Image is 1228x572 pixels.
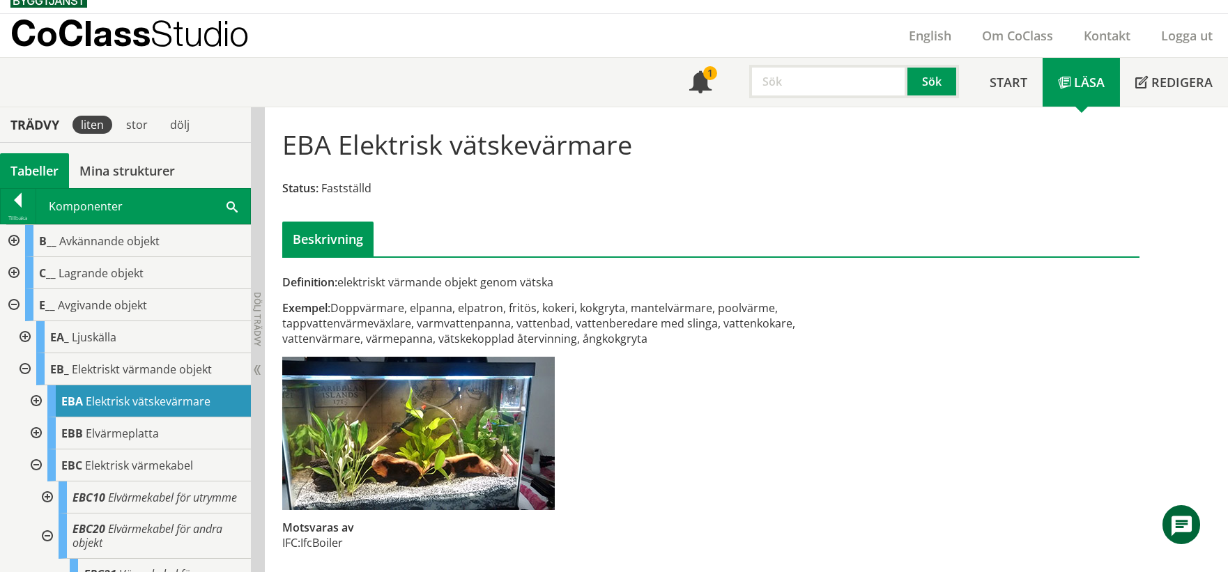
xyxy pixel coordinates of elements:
[69,153,185,188] a: Mina strukturer
[1,212,36,224] div: Tillbaka
[282,129,632,160] h1: EBA Elektrisk vätskevärmare
[282,275,846,290] div: elektriskt värmande objekt genom vätska
[893,27,967,44] a: English
[72,490,105,505] span: EBC10
[118,116,156,134] div: stor
[86,426,159,441] span: Elvärmeplatta
[36,189,250,224] div: Komponenter
[1120,58,1228,107] a: Redigera
[85,458,193,473] span: Elektrisk värmekabel
[282,300,330,316] span: Exempel:
[282,275,337,290] span: Definition:
[252,292,263,346] span: Dölj trädvy
[749,65,907,98] input: Sök
[58,297,147,313] span: Avgivande objekt
[300,535,343,550] td: IfcBoiler
[39,233,56,249] span: B__
[86,394,210,409] span: Elektrisk vätskevärmare
[703,66,717,80] div: 1
[674,58,727,107] a: 1
[3,117,67,132] div: Trädvy
[990,74,1027,91] span: Start
[72,521,105,536] span: EBC20
[1151,74,1213,91] span: Redigera
[1068,27,1146,44] a: Kontakt
[282,535,300,550] td: IFC:
[61,458,82,473] span: EBC
[974,58,1043,107] a: Start
[282,180,318,196] span: Status:
[39,297,55,313] span: E__
[1146,27,1228,44] a: Logga ut
[61,426,83,441] span: EBB
[162,116,198,134] div: dölj
[689,72,712,95] span: Notifikationer
[61,394,83,409] span: EBA
[1074,74,1105,91] span: Läsa
[59,233,160,249] span: Avkännande objekt
[50,330,69,345] span: EA_
[72,330,116,345] span: Ljuskälla
[72,362,212,377] span: Elektriskt värmande objekt
[108,490,237,505] span: Elvärmekabel för utrymme
[282,222,374,256] div: Beskrivning
[10,14,279,57] a: CoClassStudio
[907,65,959,98] button: Sök
[1043,58,1120,107] a: Läsa
[967,27,1068,44] a: Om CoClass
[39,265,56,281] span: C__
[282,300,846,346] div: Doppvärmare, elpanna, elpatron, fritös, kokeri, kokgryta, mantelvärmare, poolvärme, tappvattenvär...
[59,265,144,281] span: Lagrande objekt
[227,199,238,213] span: Sök i tabellen
[321,180,371,196] span: Fastställd
[282,520,354,535] span: Motsvaras av
[10,25,249,41] p: CoClass
[72,116,112,134] div: liten
[282,357,555,510] img: eba-elektrisk-vatskevarmare-1.jpg
[50,362,69,377] span: EB_
[151,13,249,54] span: Studio
[72,521,222,550] span: Elvärmekabel för andra objekt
